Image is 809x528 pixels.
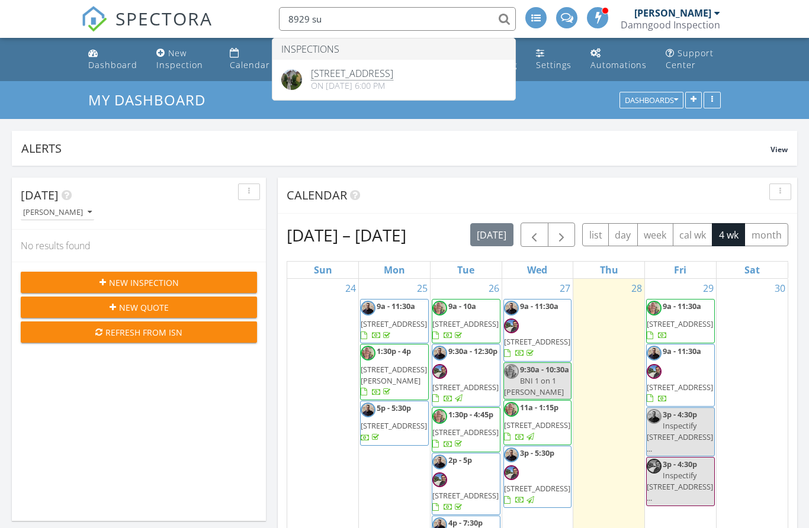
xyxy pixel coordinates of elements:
[343,279,358,298] a: Go to August 24, 2025
[647,470,713,503] span: Inspectify [STREET_ADDRESS] ...
[504,447,570,506] a: 3p - 5:30p [STREET_ADDRESS]
[432,344,500,407] a: 9:30a - 12:30p [STREET_ADDRESS]
[504,336,570,347] span: [STREET_ADDRESS]
[84,43,142,76] a: Dashboard
[432,318,499,329] span: [STREET_ADDRESS]
[432,346,447,360] img: 08d39c184ba04483a8daace9c0b73fc3.jpeg
[712,223,745,246] button: 4 wk
[23,208,92,217] div: [PERSON_NAME]
[21,321,257,343] button: Refresh from ISN
[361,403,427,442] a: 5p - 5:30p [STREET_ADDRESS]
[361,346,427,397] a: 1:30p - 4p [STREET_ADDRESS][PERSON_NAME]
[503,446,572,508] a: 3p - 5:30p [STREET_ADDRESS]
[115,6,213,31] span: SPECTORA
[771,144,788,154] span: View
[646,344,715,407] a: 9a - 11:30a [STREET_ADDRESS]
[88,59,137,70] div: Dashboard
[772,279,788,298] a: Go to August 30, 2025
[520,402,558,413] span: 11a - 1:15p
[663,346,701,356] span: 9a - 11:30a
[361,364,427,386] span: [STREET_ADDRESS][PERSON_NAME]
[448,455,472,465] span: 2p - 5p
[432,453,500,516] a: 2p - 5p [STREET_ADDRESS]
[360,344,429,400] a: 1:30p - 4p [STREET_ADDRESS][PERSON_NAME]
[625,96,678,105] div: Dashboards
[455,262,477,278] a: Tuesday
[361,301,375,315] img: 08d39c184ba04483a8daace9c0b73fc3.jpeg
[647,459,662,474] img: img_7849.jpeg
[503,299,572,362] a: 9a - 11:30a [STREET_ADDRESS]
[109,276,179,289] span: New Inspection
[432,301,447,315] img: 9acedd8faef746c98d511973f1159f0a.jpeg
[548,223,576,247] button: Next
[279,7,516,31] input: Search everything...
[629,279,644,298] a: Go to August 28, 2025
[81,6,107,32] img: The Best Home Inspection Software - Spectora
[377,346,411,356] span: 1:30p - 4p
[30,326,248,339] div: Refresh from ISN
[608,223,638,246] button: day
[598,262,621,278] a: Thursday
[448,301,476,311] span: 9a - 10a
[504,447,519,462] img: 08d39c184ba04483a8daace9c0b73fc3.jpeg
[361,346,375,360] img: 9acedd8faef746c98d511973f1159f0a.jpeg
[504,465,519,480] img: img_7849.jpeg
[21,140,771,156] div: Alerts
[504,402,570,442] a: 11a - 1:15p [STREET_ADDRESS]
[486,279,502,298] a: Go to August 26, 2025
[21,187,59,203] span: [DATE]
[647,409,662,424] img: 08d39c184ba04483a8daace9c0b73fc3.jpeg
[225,43,275,76] a: Calendar
[520,447,554,458] span: 3p - 5:30p
[520,301,558,311] span: 9a - 11:30a
[647,346,713,404] a: 9a - 11:30a [STREET_ADDRESS]
[470,223,513,246] button: [DATE]
[647,318,713,329] span: [STREET_ADDRESS]
[311,81,393,91] div: On [DATE] 6:00 pm
[672,262,689,278] a: Friday
[448,346,497,356] span: 9:30a - 12:30p
[647,420,713,453] span: Inspectify [STREET_ADDRESS] ...
[663,301,701,311] span: 9a - 11:30a
[637,223,673,246] button: week
[504,402,519,417] img: 9acedd8faef746c98d511973f1159f0a.jpeg
[377,301,415,311] span: 9a - 11:30a
[647,346,662,360] img: 08d39c184ba04483a8daace9c0b73fc3.jpeg
[287,223,406,247] h2: [DATE] – [DATE]
[525,262,550,278] a: Wednesday
[582,223,609,246] button: list
[88,90,216,110] a: My Dashboard
[503,400,572,445] a: 11a - 1:15p [STREET_ADDRESS]
[361,420,427,431] span: [STREET_ADDRESS]
[432,382,499,392] span: [STREET_ADDRESS]
[156,47,203,70] div: New Inspection
[521,223,548,247] button: Previous
[361,403,375,417] img: 08d39c184ba04483a8daace9c0b73fc3.jpeg
[377,403,411,413] span: 5p - 5:30p
[448,409,493,420] span: 1:30p - 4:45p
[432,472,447,487] img: img_7849.jpeg
[536,59,572,70] div: Settings
[281,69,302,90] img: 8955283%2Fcover_photos%2F1L0Ft4nQJYcRP5E5FidU%2Foriginal.8955283-1751054836572
[21,297,257,318] button: New Quote
[361,318,427,329] span: [STREET_ADDRESS]
[432,455,499,513] a: 2p - 5p [STREET_ADDRESS]
[663,409,697,420] span: 3p - 4:30p
[661,43,726,76] a: Support Center
[432,364,447,379] img: img_7849.jpeg
[360,299,429,344] a: 9a - 11:30a [STREET_ADDRESS]
[312,262,335,278] a: Sunday
[744,223,788,246] button: month
[119,301,169,314] span: New Quote
[360,401,429,446] a: 5p - 5:30p [STREET_ADDRESS]
[742,262,762,278] a: Saturday
[361,301,427,340] a: 9a - 11:30a [STREET_ADDRESS]
[586,43,651,76] a: Automations (Advanced)
[12,230,266,262] div: No results found
[557,279,573,298] a: Go to August 27, 2025
[647,382,713,392] span: [STREET_ADDRESS]
[647,364,662,379] img: img_7849.jpeg
[621,19,720,31] div: Damngood Inspection
[634,7,711,19] div: [PERSON_NAME]
[531,43,576,76] a: Settings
